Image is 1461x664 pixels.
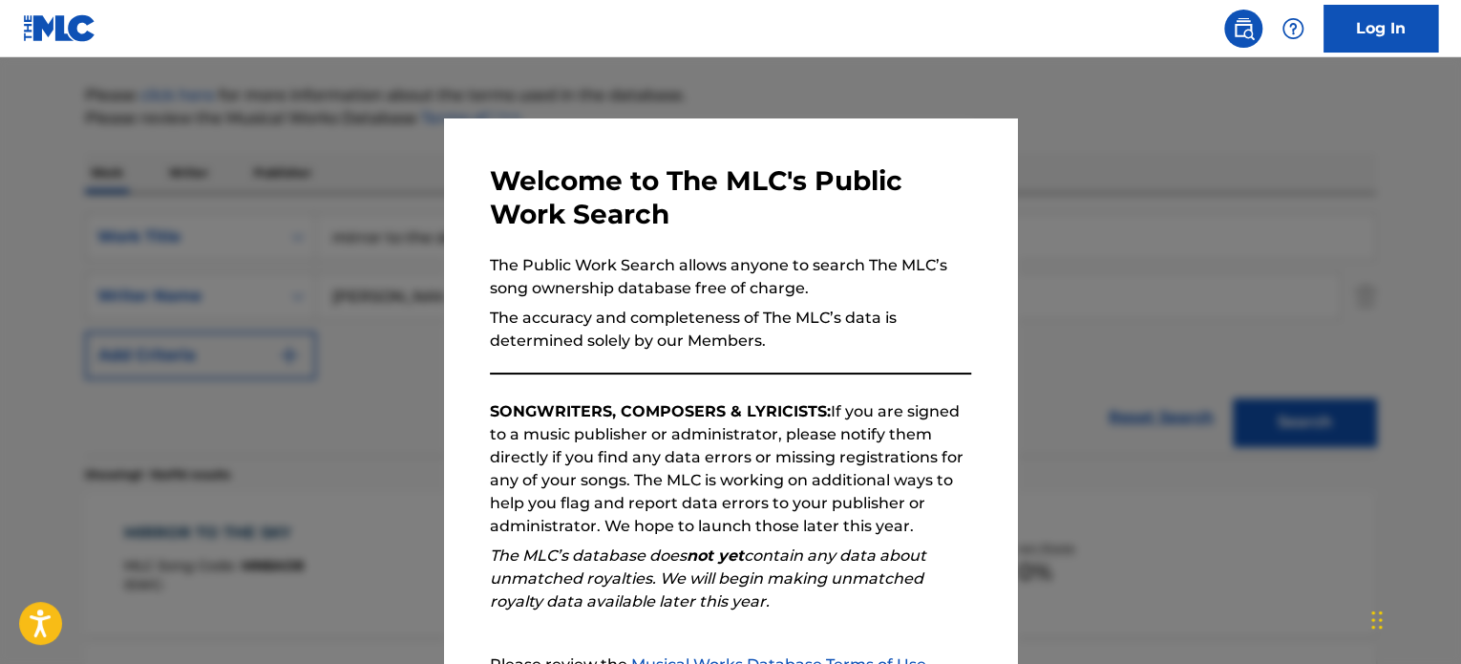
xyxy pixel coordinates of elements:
[1224,10,1262,48] a: Public Search
[1323,5,1438,53] a: Log In
[687,546,744,565] strong: not yet
[490,400,971,538] p: If you are signed to a music publisher or administrator, please notify them directly if you find ...
[1274,10,1312,48] div: Help
[490,164,971,231] h3: Welcome to The MLC's Public Work Search
[490,254,971,300] p: The Public Work Search allows anyone to search The MLC’s song ownership database free of charge.
[1281,17,1304,40] img: help
[490,402,831,420] strong: SONGWRITERS, COMPOSERS & LYRICISTS:
[23,14,96,42] img: MLC Logo
[1366,572,1461,664] iframe: Chat Widget
[1371,591,1383,649] div: Drag
[490,546,926,610] em: The MLC’s database does contain any data about unmatched royalties. We will begin making unmatche...
[1232,17,1255,40] img: search
[490,307,971,353] p: The accuracy and completeness of The MLC’s data is determined solely by our Members.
